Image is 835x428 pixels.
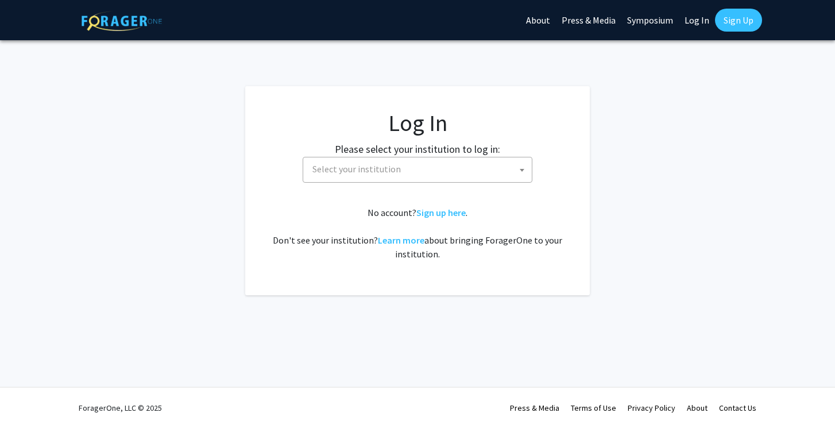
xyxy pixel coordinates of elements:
a: Sign Up [715,9,762,32]
span: Select your institution [312,163,401,175]
a: Terms of Use [571,403,616,413]
span: Select your institution [303,157,532,183]
a: Learn more about bringing ForagerOne to your institution [378,234,424,246]
a: Press & Media [510,403,559,413]
a: About [687,403,708,413]
a: Contact Us [719,403,756,413]
a: Sign up here [416,207,466,218]
span: Select your institution [308,157,532,181]
img: ForagerOne Logo [82,11,162,31]
div: No account? . Don't see your institution? about bringing ForagerOne to your institution. [268,206,567,261]
label: Please select your institution to log in: [335,141,500,157]
a: Privacy Policy [628,403,675,413]
div: ForagerOne, LLC © 2025 [79,388,162,428]
h1: Log In [268,109,567,137]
